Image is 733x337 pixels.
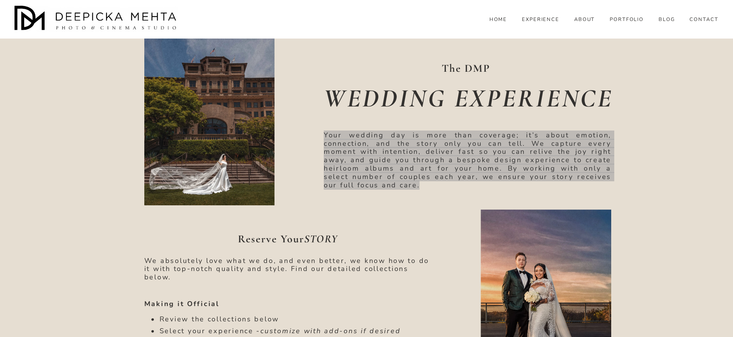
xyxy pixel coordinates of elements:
[260,326,400,335] em: customize with add-ons if desired
[689,16,718,23] a: CONTACT
[160,327,432,335] p: Select your experience -
[659,17,675,23] span: BLOG
[238,232,338,245] strong: Reserve Your
[522,16,560,23] a: EXPERIENCE
[454,83,613,114] em: EXPERIENCE
[324,83,446,114] em: WEDDING
[15,6,179,32] img: Austin Wedding Photographer - Deepicka Mehta Photography &amp; Cinematography
[610,16,644,23] a: PORTFOLIO
[304,232,338,245] em: STORY
[160,315,432,324] p: Review the collections below
[489,16,507,23] a: HOME
[144,257,432,282] p: We absolutely love what we do, and even better, we know how to do it with top-notch quality and s...
[144,299,220,308] strong: Making it Official
[574,16,595,23] a: ABOUT
[442,62,490,75] strong: The DMP
[324,131,611,190] p: Your wedding day is more than coverage; it’s about emotion, connection, and the story only you ca...
[659,16,675,23] a: folder dropdown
